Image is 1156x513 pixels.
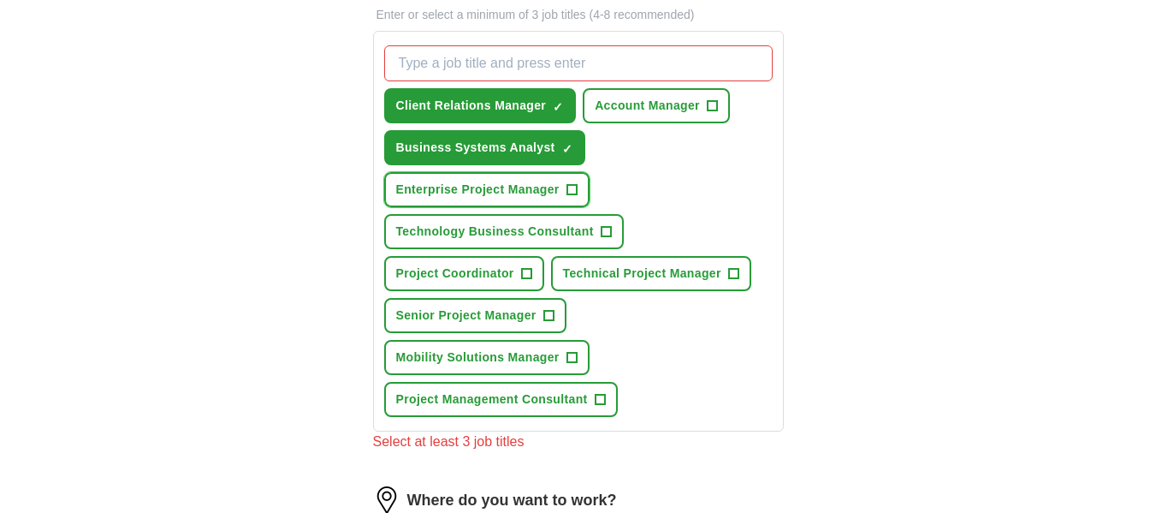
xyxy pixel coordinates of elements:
span: Client Relations Manager [396,97,547,115]
button: Account Manager [583,88,730,123]
button: Client Relations Manager✓ [384,88,577,123]
span: Technology Business Consultant [396,223,594,241]
button: Project Coordinator [384,256,544,291]
button: Project Management Consultant [384,382,618,417]
button: Enterprise Project Manager [384,172,590,207]
span: Project Management Consultant [396,391,588,409]
div: Select at least 3 job titles [373,432,784,452]
span: Senior Project Manager [396,307,537,325]
span: Enterprise Project Manager [396,181,560,199]
button: Technical Project Manager [551,256,751,291]
p: Enter or select a minimum of 3 job titles (4-8 recommended) [373,6,784,24]
span: ✓ [562,142,572,156]
input: Type a job title and press enter [384,45,773,81]
span: Account Manager [595,97,700,115]
span: Project Coordinator [396,265,514,283]
span: Business Systems Analyst [396,139,555,157]
label: Where do you want to work? [407,489,617,512]
button: Senior Project Manager [384,298,566,333]
button: Mobility Solutions Manager [384,340,590,375]
span: Technical Project Manager [563,265,721,283]
span: Mobility Solutions Manager [396,349,560,367]
button: Business Systems Analyst✓ [384,130,585,165]
span: ✓ [553,100,563,114]
button: Technology Business Consultant [384,214,624,249]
